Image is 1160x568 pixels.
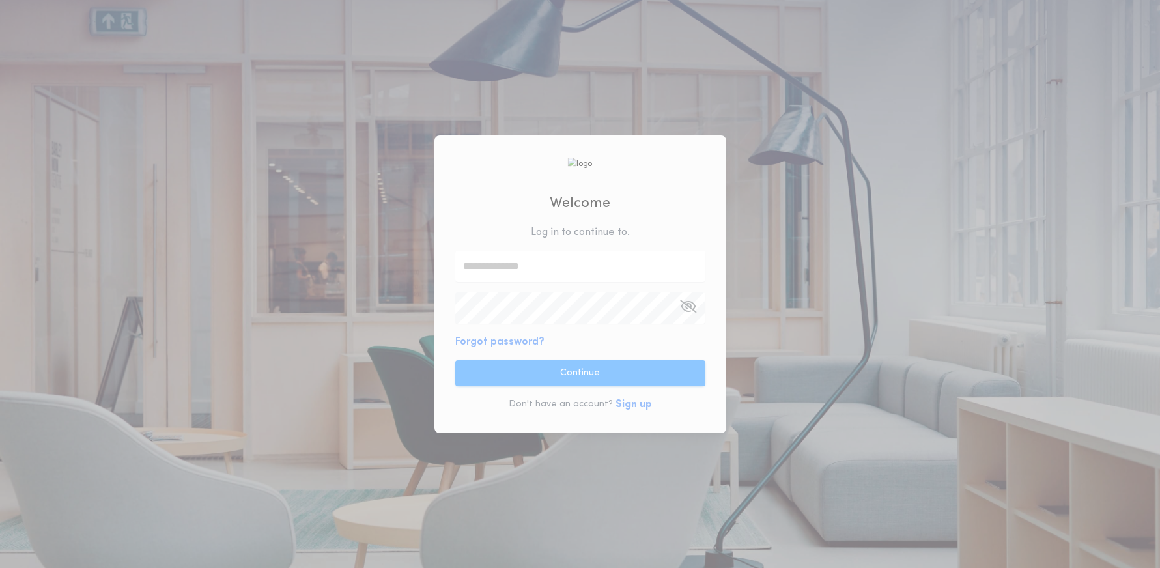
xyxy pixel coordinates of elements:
[455,334,545,350] button: Forgot password?
[531,225,630,240] p: Log in to continue to .
[550,193,610,214] h2: Welcome
[455,360,705,386] button: Continue
[615,397,652,412] button: Sign up
[568,158,593,170] img: logo
[509,398,613,411] p: Don't have an account?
